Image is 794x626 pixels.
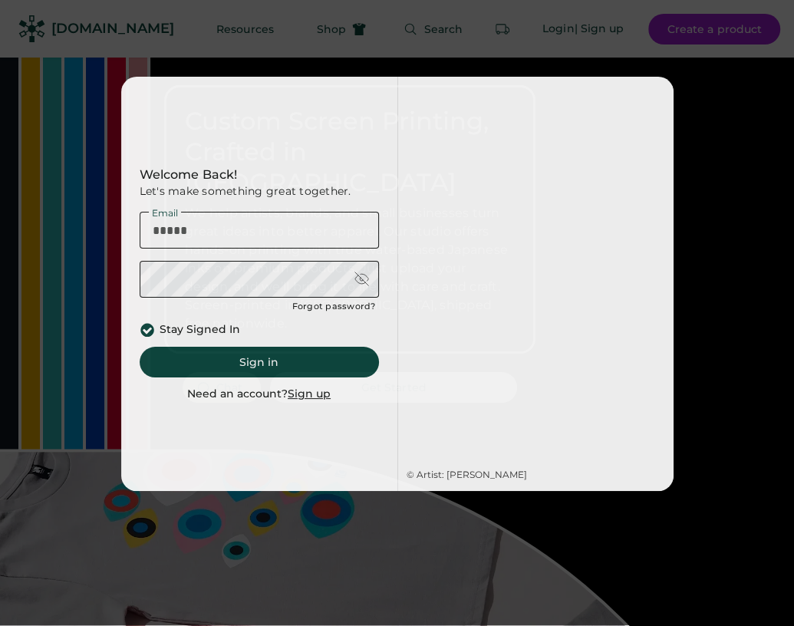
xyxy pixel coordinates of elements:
[397,77,674,491] img: yH5BAEAAAAALAAAAAABAAEAAAIBRAA7
[140,184,379,199] div: Let's make something great together.
[140,166,379,184] div: Welcome Back!
[407,469,527,482] div: © Artist: [PERSON_NAME]
[187,387,331,402] div: Need an account?
[288,387,331,400] u: Sign up
[160,322,240,338] div: Stay Signed In
[140,347,379,377] button: Sign in
[292,301,376,313] div: Forgot password?
[149,209,181,218] div: Email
